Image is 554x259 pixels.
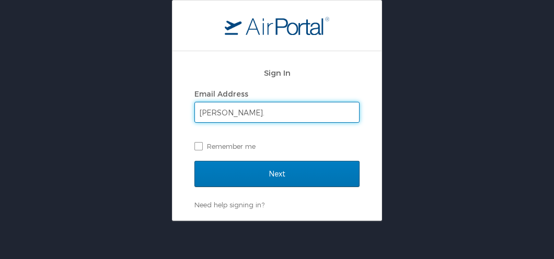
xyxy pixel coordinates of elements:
[194,201,264,209] a: Need help signing in?
[194,138,360,154] label: Remember me
[225,16,329,35] img: logo
[194,89,248,98] label: Email Address
[194,161,360,187] input: Next
[194,67,360,79] h2: Sign In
